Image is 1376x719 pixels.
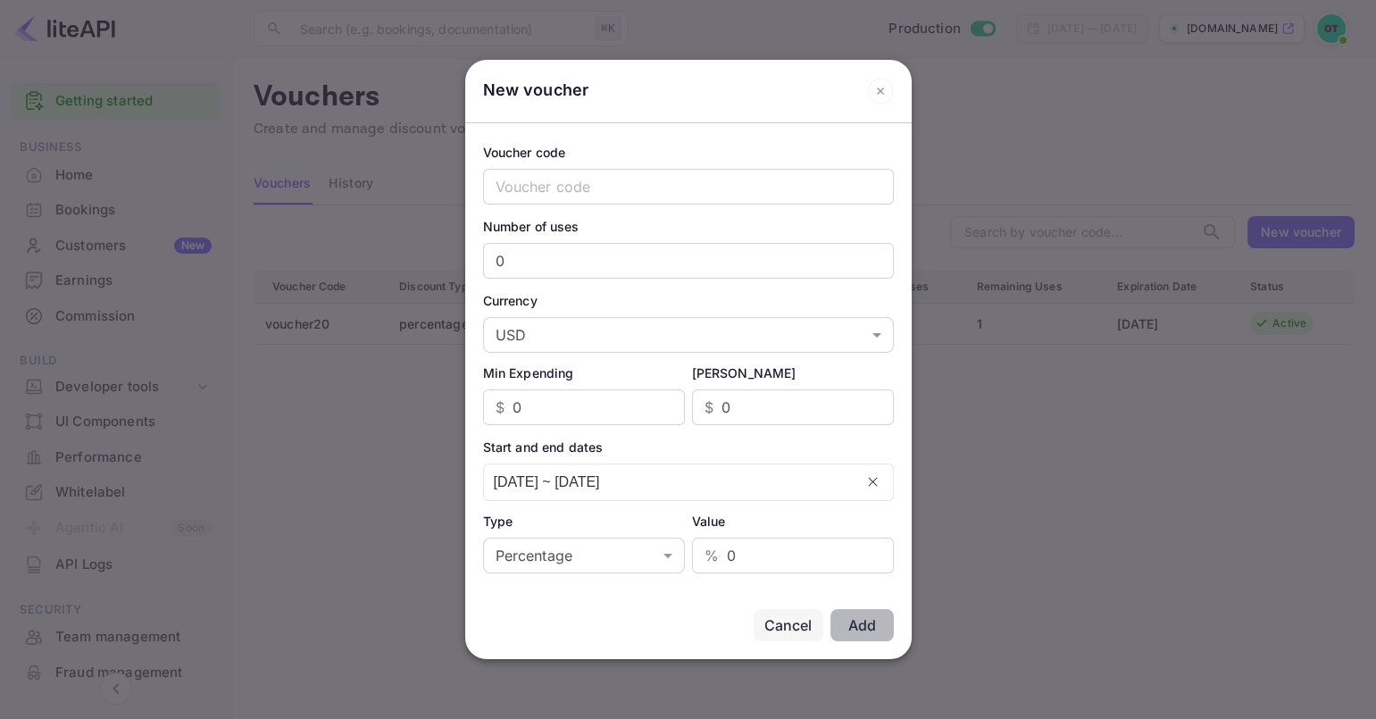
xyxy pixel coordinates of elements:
div: Voucher code [483,143,894,162]
div: Percentage [483,538,685,573]
div: Value [692,512,894,531]
input: Number of uses [483,243,894,279]
div: Add [848,616,876,634]
div: Currency [483,291,894,310]
div: Cancel [764,614,813,636]
p: $ [496,397,505,418]
div: Start and end dates [483,438,894,456]
p: $ [705,397,713,418]
div: Min Expending [483,364,685,382]
div: Type [483,512,685,531]
button: Add [830,609,894,641]
button: Clear [867,476,879,488]
p: % [705,545,719,566]
svg: close [867,476,879,488]
div: New voucher [483,78,589,105]
div: Number of uses [483,217,894,236]
input: dd/MM/yyyy ~ dd/MM/yyyy [484,464,854,500]
input: Voucher code [483,169,894,205]
div: [PERSON_NAME] [692,364,894,382]
div: USD [483,317,894,353]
